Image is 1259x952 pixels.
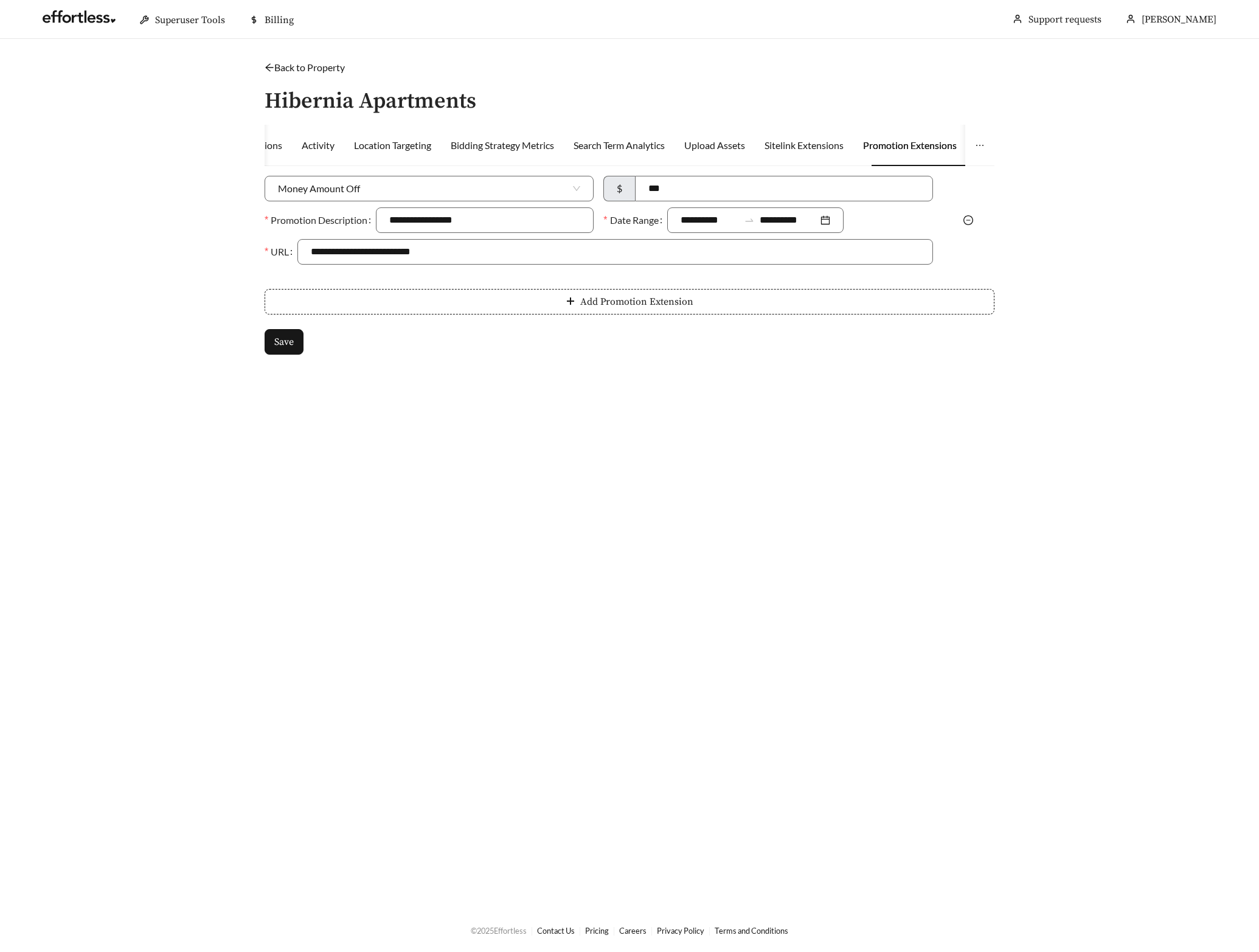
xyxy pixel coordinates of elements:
a: arrow-leftBack to Property [265,61,345,73]
button: Save [265,329,303,355]
div: Location Targeting [354,138,431,153]
span: Add Promotion Extension [580,294,693,309]
a: Pricing [585,926,609,936]
span: ellipsis [975,141,985,150]
span: Billing [265,14,294,26]
span: plus [566,296,575,308]
div: Bidding Strategy Metrics [451,138,554,153]
label: URL [265,239,297,265]
span: [PERSON_NAME] [1142,13,1216,26]
a: Terms and Conditions [715,926,788,936]
span: minus-circle [963,215,973,225]
label: Date Range [603,207,667,233]
a: Careers [619,926,647,936]
a: Contact Us [537,926,575,936]
input: Promotion Description [376,207,594,233]
span: Superuser Tools [155,14,225,26]
div: Promotion Extensions [863,138,957,153]
input: URL [311,240,919,264]
a: Privacy Policy [657,926,704,936]
div: Activity [302,138,335,153]
button: ellipsis [965,125,994,166]
span: to [744,215,755,226]
div: Upload Assets [684,138,745,153]
span: arrow-left [265,63,274,72]
span: Save [274,335,294,349]
div: $ [603,176,635,201]
span: © 2025 Effortless [471,926,527,936]
span: Money Amount Off [278,176,580,201]
label: Promotion Description [265,207,376,233]
button: plusAdd Promotion Extension [265,289,994,314]
span: swap-right [744,215,755,226]
h3: Hibernia Apartments [265,89,476,114]
div: Sitelink Extensions [765,138,844,153]
a: Support requests [1028,13,1101,26]
div: Search Term Analytics [574,138,665,153]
